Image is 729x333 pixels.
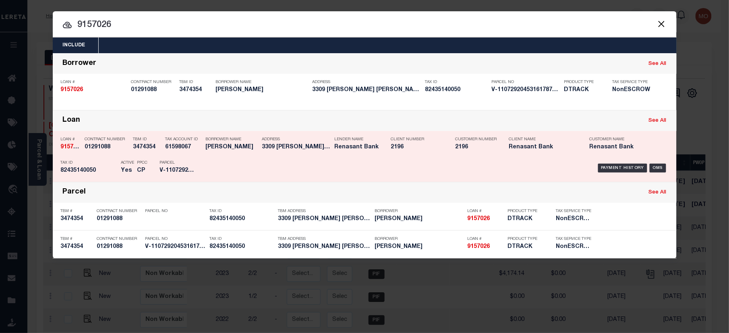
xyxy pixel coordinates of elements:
[598,164,648,173] div: Payment History
[166,137,202,142] p: Tax Account ID
[133,137,162,142] p: TBM ID
[556,244,592,250] h5: NonESCROW
[335,144,379,151] h5: Renasant Bank
[508,216,544,223] h5: DTRACK
[468,216,490,222] strong: 9157026
[508,244,544,250] h5: DTRACK
[509,144,578,151] h5: Renasant Bank
[180,87,212,94] h5: 3474354
[425,80,488,85] p: Tax ID
[160,167,196,174] h5: V-11072920453161787429040
[61,87,127,94] h5: 9157026
[63,188,86,197] div: Parcel
[556,216,592,223] h5: NonESCROW
[97,237,141,241] p: Contract Number
[206,144,258,151] h5: CROSSLIN, CHAD D
[210,216,274,223] h5: 82435140050
[456,137,497,142] p: Customer Number
[456,144,496,151] h5: 2196
[313,87,421,94] h5: 3309 GAUTIER VANCLEAVE RD GAUTI...
[556,237,592,241] p: Tax Service Type
[61,244,93,250] h5: 3474354
[468,244,504,250] h5: 9157026
[61,216,93,223] h5: 3474354
[97,209,141,214] p: Contract Number
[63,59,97,69] div: Borrower
[590,144,658,151] h5: Renasant Bank
[53,37,95,53] button: Include
[278,244,371,250] h5: 3309 GAUTIER VANCLEAVE RD GAUTI...
[166,144,202,151] h5: 61598067
[391,144,443,151] h5: 2196
[85,144,129,151] h5: 01291088
[649,118,667,123] a: See All
[509,137,578,142] p: Client Name
[613,80,653,85] p: Tax Service Type
[85,137,129,142] p: Contract Number
[278,209,371,214] p: TBM Address
[210,209,274,214] p: Tax ID
[206,137,258,142] p: Borrower Name
[61,87,83,93] strong: 9157026
[61,237,93,241] p: TBM #
[137,167,148,174] h5: CP
[425,87,488,94] h5: 82435140050
[61,137,81,142] p: Loan #
[61,160,117,165] p: Tax ID
[508,237,544,241] p: Product Type
[468,209,504,214] p: Loan #
[133,144,162,151] h5: 3474354
[131,80,176,85] p: Contract Number
[375,244,464,250] h5: CROSSLIN, CHAD D
[137,160,148,165] p: PPCC
[375,209,464,214] p: Borrower
[313,80,421,85] p: Address
[278,216,371,223] h5: 3309 GAUTIER VANCLEAVE RD GAUTI...
[278,237,371,241] p: TBM Address
[61,80,127,85] p: Loan #
[61,209,93,214] p: TBM #
[131,87,176,94] h5: 01291088
[657,19,667,29] button: Close
[61,144,83,150] strong: 9157026
[121,167,133,174] h5: Yes
[492,80,560,85] p: Parcel No
[180,80,212,85] p: TBM ID
[564,80,601,85] p: Product Type
[335,137,379,142] p: Lender Name
[53,18,677,32] input: Start typing...
[262,144,331,151] h5: 3309 GAUTIER VANCLEAVE RD GAUTI...
[97,244,141,250] h5: 01291088
[564,87,601,94] h5: DTRACK
[468,216,504,223] h5: 9157026
[216,80,309,85] p: Borrower Name
[590,137,658,142] p: Customer Name
[160,160,196,165] p: Parcel
[61,144,81,151] h5: 9157026
[492,87,560,94] h5: V-11072920453161787429040
[375,237,464,241] p: Borrower
[210,237,274,241] p: Tax ID
[649,61,667,67] a: See All
[262,137,331,142] p: Address
[97,216,141,223] h5: 01291088
[210,244,274,250] h5: 82435140050
[556,209,592,214] p: Tax Service Type
[391,137,443,142] p: Client Number
[63,116,81,125] div: Loan
[650,164,666,173] div: OMS
[649,190,667,195] a: See All
[61,167,117,174] h5: 82435140050
[145,237,206,241] p: Parcel No
[216,87,309,94] h5: CROSSLIN, CHAD D
[375,216,464,223] h5: CROSSLIN, CHAD D
[508,209,544,214] p: Product Type
[145,244,206,250] h5: V-11072920453161787429040
[121,160,135,165] p: Active
[468,237,504,241] p: Loan #
[145,209,206,214] p: Parcel No
[613,87,653,94] h5: NonESCROW
[468,244,490,250] strong: 9157026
